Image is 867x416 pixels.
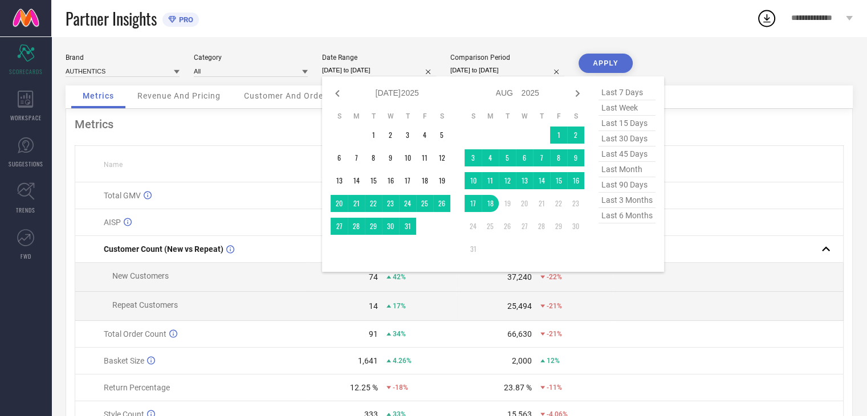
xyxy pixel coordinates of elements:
th: Sunday [465,112,482,121]
td: Thu Jul 10 2025 [399,149,416,166]
td: Fri Aug 29 2025 [550,218,567,235]
div: 12.25 % [350,383,378,392]
td: Sun Jul 13 2025 [331,172,348,189]
span: Name [104,161,123,169]
div: Date Range [322,54,436,62]
input: Select date range [322,64,436,76]
span: last 45 days [599,146,656,162]
span: FWD [21,252,31,260]
span: Return Percentage [104,383,170,392]
th: Saturday [433,112,450,121]
td: Thu Jul 31 2025 [399,218,416,235]
td: Mon Aug 18 2025 [482,195,499,212]
th: Friday [416,112,433,121]
span: Repeat Customers [112,300,178,309]
div: 37,240 [507,272,532,282]
span: 17% [393,302,406,310]
td: Sun Aug 24 2025 [465,218,482,235]
button: APPLY [579,54,633,73]
td: Thu Jul 17 2025 [399,172,416,189]
td: Sun Jul 06 2025 [331,149,348,166]
td: Fri Jul 25 2025 [416,195,433,212]
td: Fri Jul 11 2025 [416,149,433,166]
input: Select comparison period [450,64,564,76]
td: Mon Jul 28 2025 [348,218,365,235]
td: Mon Jul 21 2025 [348,195,365,212]
span: last week [599,100,656,116]
th: Tuesday [499,112,516,121]
span: 34% [393,330,406,338]
td: Fri Jul 04 2025 [416,127,433,144]
span: Customer And Orders [244,91,331,100]
th: Monday [482,112,499,121]
td: Fri Aug 15 2025 [550,172,567,189]
div: 25,494 [507,301,532,311]
span: 42% [393,273,406,281]
div: Previous month [331,87,344,100]
span: SUGGESTIONS [9,160,43,168]
th: Tuesday [365,112,382,121]
td: Fri Jul 18 2025 [416,172,433,189]
td: Thu Aug 14 2025 [533,172,550,189]
td: Sun Jul 20 2025 [331,195,348,212]
td: Thu Jul 03 2025 [399,127,416,144]
td: Sat Jul 05 2025 [433,127,450,144]
div: Open download list [756,8,777,28]
td: Sat Aug 23 2025 [567,195,584,212]
div: 23.87 % [504,383,532,392]
th: Friday [550,112,567,121]
td: Wed Jul 23 2025 [382,195,399,212]
span: last 7 days [599,85,656,100]
td: Sun Aug 31 2025 [465,240,482,258]
span: -11% [547,384,562,391]
td: Sat Aug 30 2025 [567,218,584,235]
td: Sat Jul 19 2025 [433,172,450,189]
td: Wed Aug 06 2025 [516,149,533,166]
td: Wed Aug 13 2025 [516,172,533,189]
td: Wed Aug 27 2025 [516,218,533,235]
span: Partner Insights [66,7,157,30]
td: Sun Aug 03 2025 [465,149,482,166]
div: 1,641 [358,356,378,365]
span: last 6 months [599,208,656,223]
th: Saturday [567,112,584,121]
div: Category [194,54,308,62]
td: Sat Aug 02 2025 [567,127,584,144]
th: Monday [348,112,365,121]
td: Thu Jul 24 2025 [399,195,416,212]
span: Customer Count (New vs Repeat) [104,244,223,254]
td: Wed Aug 20 2025 [516,195,533,212]
div: 14 [369,301,378,311]
span: last 90 days [599,177,656,193]
span: -22% [547,273,562,281]
td: Wed Jul 02 2025 [382,127,399,144]
span: last 15 days [599,116,656,131]
div: 66,630 [507,329,532,338]
span: Metrics [83,91,114,100]
td: Wed Jul 16 2025 [382,172,399,189]
span: last 30 days [599,131,656,146]
td: Sat Aug 16 2025 [567,172,584,189]
td: Sun Aug 17 2025 [465,195,482,212]
td: Mon Aug 25 2025 [482,218,499,235]
td: Tue Jul 22 2025 [365,195,382,212]
span: AISP [104,218,121,227]
td: Tue Jul 08 2025 [365,149,382,166]
td: Fri Aug 01 2025 [550,127,567,144]
td: Mon Jul 07 2025 [348,149,365,166]
td: Tue Jul 29 2025 [365,218,382,235]
td: Fri Aug 08 2025 [550,149,567,166]
span: Basket Size [104,356,144,365]
div: Next month [571,87,584,100]
span: -18% [393,384,408,391]
td: Tue Aug 05 2025 [499,149,516,166]
div: 91 [369,329,378,338]
span: last 3 months [599,193,656,208]
td: Mon Aug 04 2025 [482,149,499,166]
th: Sunday [331,112,348,121]
td: Sat Jul 12 2025 [433,149,450,166]
td: Mon Jul 14 2025 [348,172,365,189]
td: Tue Jul 15 2025 [365,172,382,189]
td: Sun Jul 27 2025 [331,218,348,235]
span: last month [599,162,656,177]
